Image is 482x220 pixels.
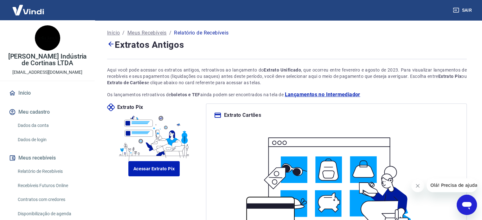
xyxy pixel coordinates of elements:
[438,74,461,79] strong: Extrato Pix
[5,53,90,66] p: [PERSON_NAME] Indústria de Cortinas LTDA
[107,91,467,98] p: Os lançamentos retroativos de ainda podem ser encontrados na tela de
[127,29,167,37] a: Meus Recebíveis
[128,161,180,176] a: Acessar Extrato Pix
[427,178,477,192] iframe: Mensagem da empresa
[457,195,477,215] iframe: Botão para abrir a janela de mensagens
[224,111,261,119] p: Extrato Cartões
[15,179,87,192] a: Recebíveis Futuros Online
[285,91,360,98] a: Lançamentos no Intermediador
[15,119,87,132] a: Dados da conta
[15,165,87,178] a: Relatório de Recebíveis
[12,69,82,76] p: [EMAIL_ADDRESS][DOMAIN_NAME]
[171,92,200,97] strong: boletos e TEF
[8,86,87,100] a: Início
[411,179,424,192] iframe: Fechar mensagem
[15,133,87,146] a: Dados de login
[35,25,60,51] img: a1c17a90-c127-4bbe-acbf-165098542f9b.jpeg
[107,80,147,85] strong: Extrato de Cartões
[122,29,125,37] p: /
[107,29,120,37] a: Início
[107,67,467,86] div: Aqui você pode acessar os extratos antigos, retroativos ao lançamento do , que ocorreu entre feve...
[452,4,474,16] button: Sair
[8,151,87,165] button: Meus recebíveis
[8,105,87,119] button: Meu cadastro
[15,193,87,206] a: Contratos com credores
[264,67,301,72] strong: Extrato Unificado
[8,0,49,20] img: Vindi
[117,104,143,111] p: Extrato Pix
[169,29,171,37] p: /
[107,38,467,51] h4: Extratos Antigos
[117,111,192,161] img: ilustrapix.38d2ed8fdf785898d64e9b5bf3a9451d.svg
[4,4,53,9] span: Olá! Precisa de ajuda?
[174,29,228,37] p: Relatório de Recebíveis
